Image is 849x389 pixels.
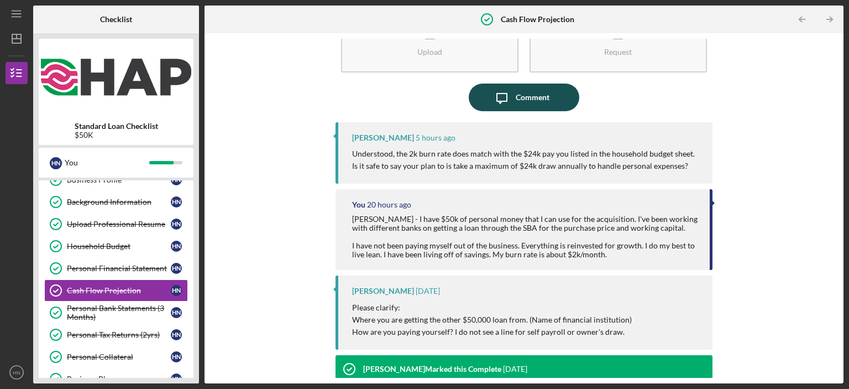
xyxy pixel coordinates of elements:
[67,220,171,229] div: Upload Professional Resume
[503,365,527,374] time: 2025-07-31 15:45
[501,15,574,24] b: Cash Flow Projection
[39,44,193,111] img: Product logo
[352,215,699,259] div: [PERSON_NAME] - I have $50k of personal money that I can use for the acquisition. I've been worki...
[13,370,20,376] text: HN
[44,346,188,368] a: Personal CollateralHN
[469,84,579,111] button: Comment
[516,84,549,111] div: Comment
[171,329,182,340] div: H N
[44,257,188,279] a: Personal Financial StatementHN
[171,307,182,318] div: H N
[67,264,171,273] div: Personal Financial Statement
[171,285,182,296] div: H N
[65,153,149,172] div: You
[171,263,182,274] div: H N
[44,302,188,324] a: Personal Bank Statements (3 Months)HN
[67,330,171,339] div: Personal Tax Returns (2yrs)
[67,242,171,251] div: Household Budget
[171,241,182,252] div: H N
[44,235,188,257] a: Household BudgetHN
[352,200,365,209] div: You
[44,279,188,302] a: Cash Flow ProjectionHN
[352,287,414,295] div: [PERSON_NAME]
[75,122,158,131] b: Standard Loan Checklist
[44,324,188,346] a: Personal Tax Returns (2yrs)HN
[352,148,701,173] p: Understood, the 2k burn rate does match with the $24k pay you listed in the household budget shee...
[530,9,707,72] button: Request
[363,365,501,374] div: [PERSON_NAME] Marked this Complete
[341,9,518,72] button: Upload
[352,133,414,142] div: [PERSON_NAME]
[44,213,188,235] a: Upload Professional ResumeHN
[604,48,632,56] div: Request
[67,198,171,206] div: Background Information
[416,133,455,142] time: 2025-08-14 19:38
[171,374,182,385] div: H N
[352,302,632,339] p: Please clarify: Where you are getting the other $50,000 loan from. (Name of financial institution...
[100,15,132,24] b: Checklist
[67,352,171,361] div: Personal Collateral
[171,219,182,230] div: H N
[171,351,182,362] div: H N
[367,200,411,209] time: 2025-08-14 04:34
[416,287,440,295] time: 2025-08-13 21:10
[75,131,158,139] div: $50K
[417,48,442,56] div: Upload
[6,361,28,383] button: HN
[50,157,62,169] div: H N
[67,304,171,321] div: Personal Bank Statements (3 Months)
[44,191,188,213] a: Background InformationHN
[67,375,171,383] div: Business Plan
[67,286,171,295] div: Cash Flow Projection
[171,196,182,208] div: H N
